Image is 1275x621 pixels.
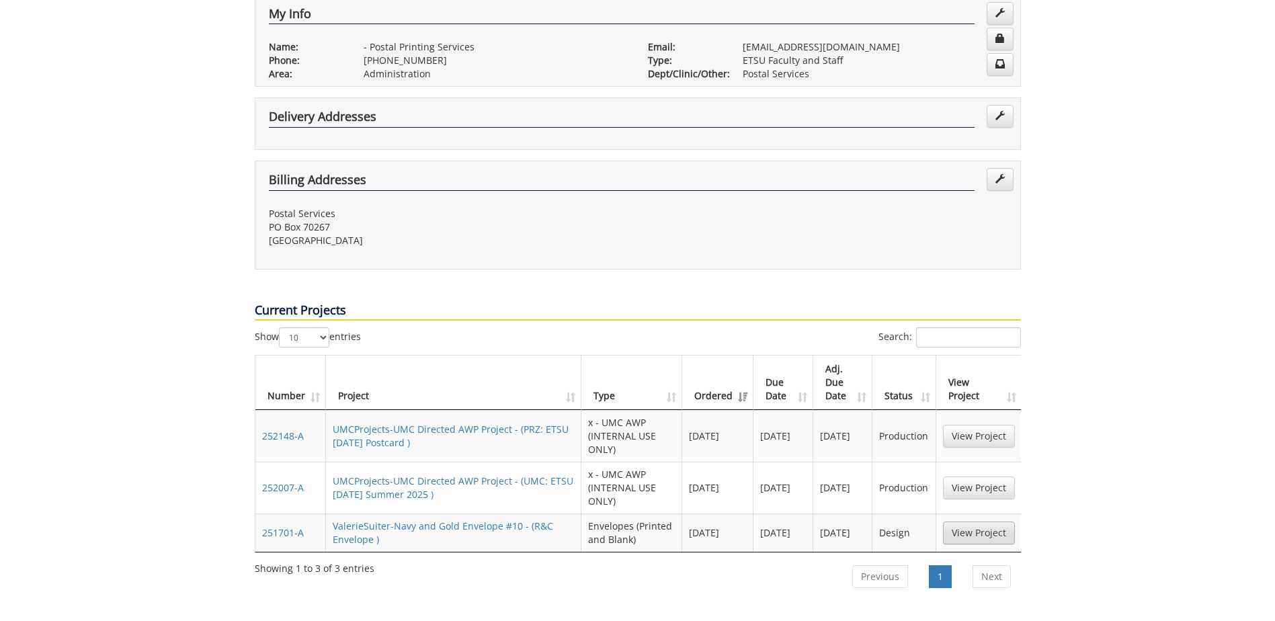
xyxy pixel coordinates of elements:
[813,513,873,552] td: [DATE]
[813,462,873,513] td: [DATE]
[852,565,908,588] a: Previous
[648,40,723,54] p: Email:
[262,481,304,494] a: 252007-A
[872,356,936,410] th: Status: activate to sort column ascending
[581,356,682,410] th: Type: activate to sort column ascending
[333,423,569,449] a: UMCProjects-UMC Directed AWP Project - (PRZ: ETSU [DATE] Postcard )
[326,356,582,410] th: Project: activate to sort column ascending
[682,513,753,552] td: [DATE]
[987,105,1014,128] a: Edit Addresses
[269,7,975,25] h4: My Info
[269,40,343,54] p: Name:
[813,410,873,462] td: [DATE]
[743,40,1007,54] p: [EMAIL_ADDRESS][DOMAIN_NAME]
[333,520,553,546] a: ValerieSuiter-Navy and Gold Envelope #10 - (R&C Envelope )
[269,110,975,128] h4: Delivery Addresses
[333,474,573,501] a: UMCProjects-UMC Directed AWP Project - (UMC: ETSU [DATE] Summer 2025 )
[753,356,813,410] th: Due Date: activate to sort column ascending
[916,327,1021,347] input: Search:
[753,513,813,552] td: [DATE]
[936,356,1022,410] th: View Project: activate to sort column ascending
[255,302,1021,321] p: Current Projects
[255,327,361,347] label: Show entries
[872,410,936,462] td: Production
[581,462,682,513] td: x - UMC AWP (INTERNAL USE ONLY)
[269,54,343,67] p: Phone:
[364,67,628,81] p: Administration
[987,168,1014,191] a: Edit Addresses
[269,234,628,247] p: [GEOGRAPHIC_DATA]
[648,54,723,67] p: Type:
[364,54,628,67] p: [PHONE_NUMBER]
[262,526,304,539] a: 251701-A
[973,565,1011,588] a: Next
[279,327,329,347] select: Showentries
[929,565,952,588] a: 1
[262,429,304,442] a: 252148-A
[813,356,873,410] th: Adj. Due Date: activate to sort column ascending
[743,67,1007,81] p: Postal Services
[581,410,682,462] td: x - UMC AWP (INTERNAL USE ONLY)
[269,173,975,191] h4: Billing Addresses
[682,356,753,410] th: Ordered: activate to sort column ascending
[987,2,1014,25] a: Edit Info
[943,522,1015,544] a: View Project
[872,513,936,552] td: Design
[581,513,682,552] td: Envelopes (Printed and Blank)
[753,462,813,513] td: [DATE]
[743,54,1007,67] p: ETSU Faculty and Staff
[255,356,326,410] th: Number: activate to sort column ascending
[682,410,753,462] td: [DATE]
[943,425,1015,448] a: View Project
[872,462,936,513] td: Production
[648,67,723,81] p: Dept/Clinic/Other:
[269,220,628,234] p: PO Box 70267
[987,53,1014,76] a: Change Communication Preferences
[878,327,1021,347] label: Search:
[269,67,343,81] p: Area:
[255,556,374,575] div: Showing 1 to 3 of 3 entries
[364,40,628,54] p: - Postal Printing Services
[943,477,1015,499] a: View Project
[269,207,628,220] p: Postal Services
[987,28,1014,50] a: Change Password
[682,462,753,513] td: [DATE]
[753,410,813,462] td: [DATE]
